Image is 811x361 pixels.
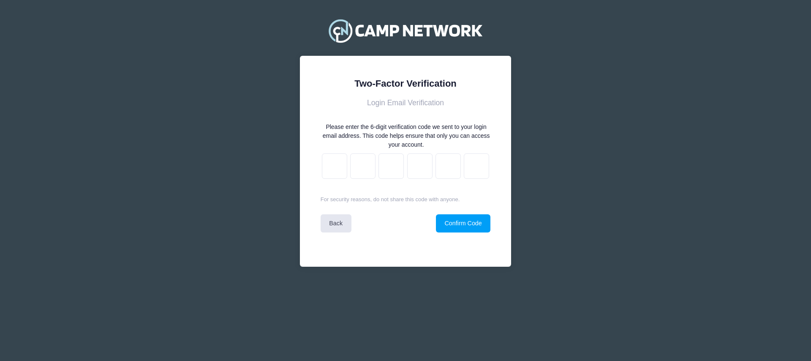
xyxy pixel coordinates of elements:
[436,214,490,232] button: Confirm Code
[325,14,486,48] img: Camp Network
[321,98,491,107] h3: Login Email Verification
[322,123,490,149] div: Please enter the 6-digit verification code we sent to your login email address. This code helps e...
[321,195,491,204] p: For security reasons, do not share this code with anyone.
[321,77,491,90] div: Two-Factor Verification
[321,214,351,232] a: Back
